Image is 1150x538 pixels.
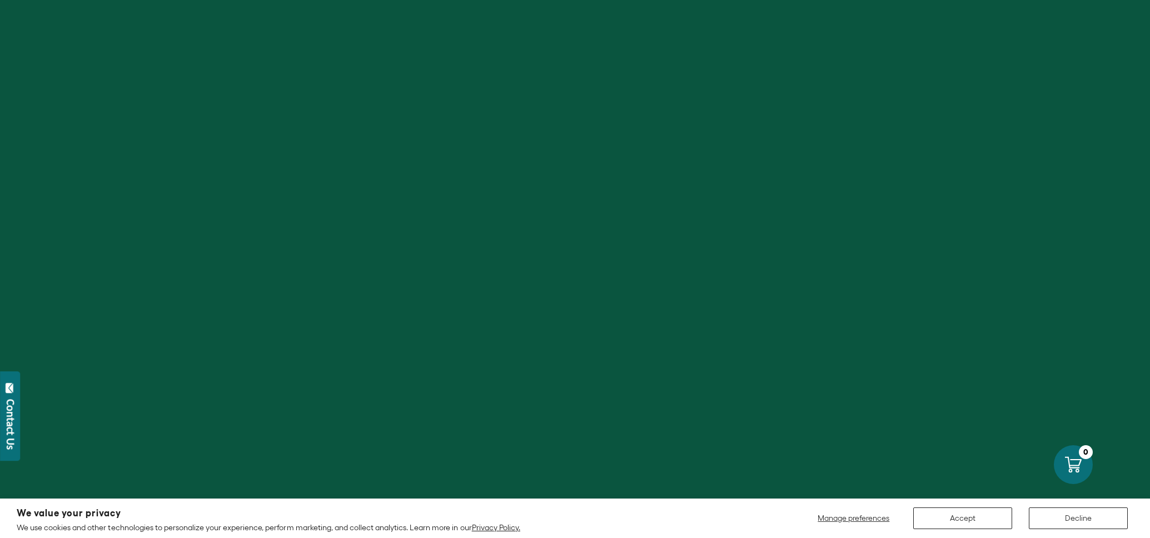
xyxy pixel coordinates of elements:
[472,523,520,532] a: Privacy Policy.
[818,514,889,522] span: Manage preferences
[17,509,520,518] h2: We value your privacy
[913,507,1012,529] button: Accept
[1029,507,1128,529] button: Decline
[5,399,16,450] div: Contact Us
[17,522,520,532] p: We use cookies and other technologies to personalize your experience, perform marketing, and coll...
[1079,445,1093,459] div: 0
[811,507,897,529] button: Manage preferences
